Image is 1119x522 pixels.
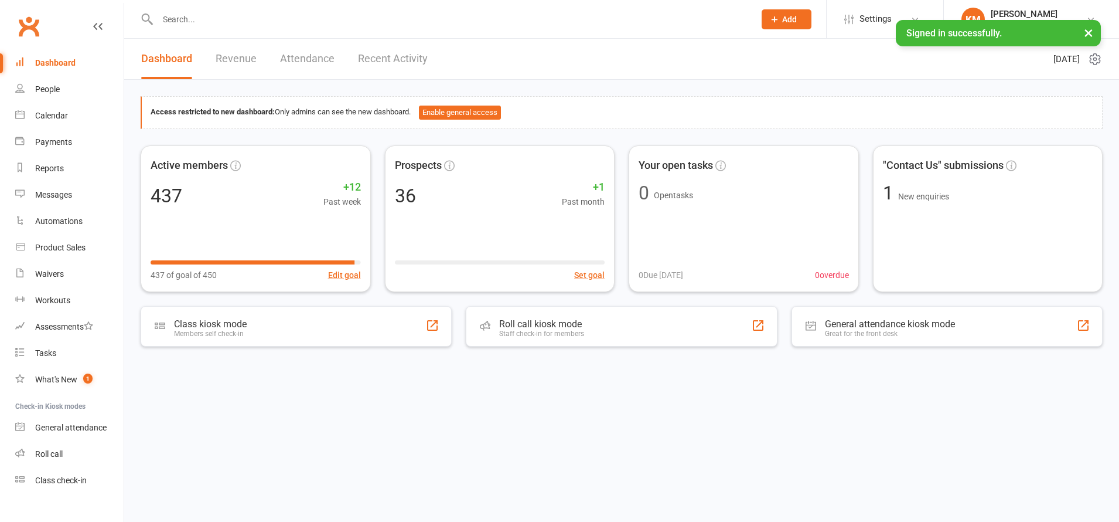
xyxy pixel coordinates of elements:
[15,287,124,314] a: Workouts
[15,314,124,340] a: Assessments
[15,129,124,155] a: Payments
[15,415,124,441] a: General attendance kiosk mode
[15,155,124,182] a: Reports
[15,208,124,235] a: Automations
[216,39,257,79] a: Revenue
[141,39,192,79] a: Dashboard
[782,15,797,24] span: Add
[35,296,70,305] div: Workouts
[35,375,77,384] div: What's New
[35,449,63,459] div: Roll call
[825,318,955,330] div: General attendance kiosk mode
[395,157,442,174] span: Prospects
[883,157,1004,174] span: "Contact Us" submissions
[419,106,501,120] button: Enable general access
[15,76,124,103] a: People
[825,330,955,338] div: Great for the front desk
[35,111,68,120] div: Calendar
[323,195,361,208] span: Past week
[395,187,416,205] div: 36
[35,322,93,331] div: Assessments
[1078,20,1099,45] button: ×
[35,190,72,199] div: Messages
[906,28,1002,39] span: Signed in successfully.
[83,374,93,384] span: 1
[499,318,584,330] div: Roll call kiosk mode
[35,243,86,252] div: Product Sales
[574,269,605,282] button: Set goal
[15,367,124,393] a: What's New1
[1053,52,1080,66] span: [DATE]
[151,106,1093,120] div: Only admins can see the new dashboard.
[15,182,124,208] a: Messages
[151,269,217,282] span: 437 of goal of 450
[35,216,83,226] div: Automations
[639,157,713,174] span: Your open tasks
[15,235,124,261] a: Product Sales
[883,182,898,204] span: 1
[35,58,76,67] div: Dashboard
[358,39,428,79] a: Recent Activity
[328,269,361,282] button: Edit goal
[991,9,1057,19] div: [PERSON_NAME]
[323,179,361,196] span: +12
[35,476,87,485] div: Class check-in
[639,184,649,202] div: 0
[898,192,949,201] span: New enquiries
[15,50,124,76] a: Dashboard
[174,330,247,338] div: Members self check-in
[35,164,64,173] div: Reports
[762,9,811,29] button: Add
[639,269,683,282] span: 0 Due [DATE]
[562,179,605,196] span: +1
[35,348,56,358] div: Tasks
[14,12,43,41] a: Clubworx
[174,318,247,330] div: Class kiosk mode
[961,8,985,31] div: KM
[499,330,584,338] div: Staff check-in for members
[35,137,72,147] div: Payments
[15,103,124,129] a: Calendar
[15,340,124,367] a: Tasks
[859,6,892,32] span: Settings
[35,423,107,432] div: General attendance
[151,107,275,116] strong: Access restricted to new dashboard:
[35,269,64,279] div: Waivers
[151,157,228,174] span: Active members
[654,191,693,200] span: Open tasks
[280,39,335,79] a: Attendance
[154,11,746,28] input: Search...
[815,269,849,282] span: 0 overdue
[991,19,1057,30] div: Terang Fitness
[35,84,60,94] div: People
[562,195,605,208] span: Past month
[15,261,124,287] a: Waivers
[15,441,124,467] a: Roll call
[15,467,124,494] a: Class kiosk mode
[151,187,182,205] div: 437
